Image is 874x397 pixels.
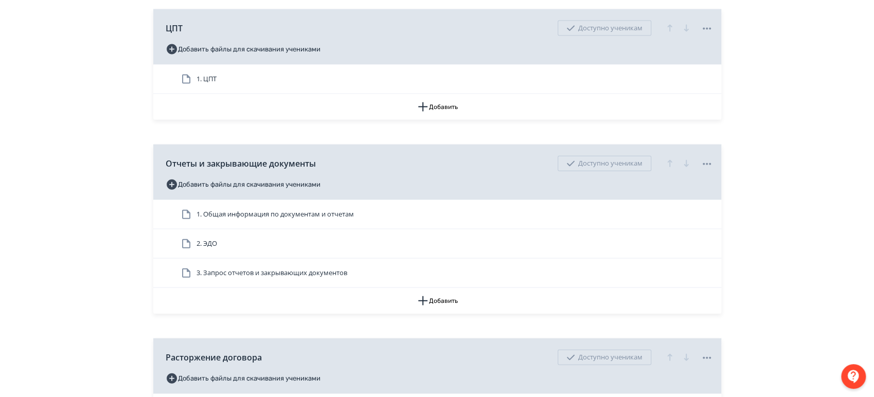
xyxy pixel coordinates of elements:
div: 3. Запрос отчетов и закрывающих документов [153,259,721,288]
button: Добавить [153,288,721,314]
span: 2. ЭДО [197,239,217,249]
div: Доступно ученикам [558,156,651,171]
span: Отчеты и закрывающие документы [166,157,316,170]
button: Добавить файлы для скачивания учениками [166,41,320,58]
div: Доступно ученикам [558,350,651,365]
button: Добавить [153,94,721,120]
div: 1. ЦПТ [153,65,721,94]
span: Расторжение договора [166,351,262,364]
div: 1. Общая информация по документам и отчетам [153,200,721,229]
div: Доступно ученикам [558,21,651,36]
div: 2. ЭДО [153,229,721,259]
span: ЦПТ [166,22,183,34]
span: 3. Запрос отчетов и закрывающих документов [197,268,347,278]
span: 1. Общая информация по документам и отчетам [197,209,354,220]
button: Добавить файлы для скачивания учениками [166,370,320,387]
span: 1. ЦПТ [197,74,217,84]
button: Добавить файлы для скачивания учениками [166,176,320,193]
